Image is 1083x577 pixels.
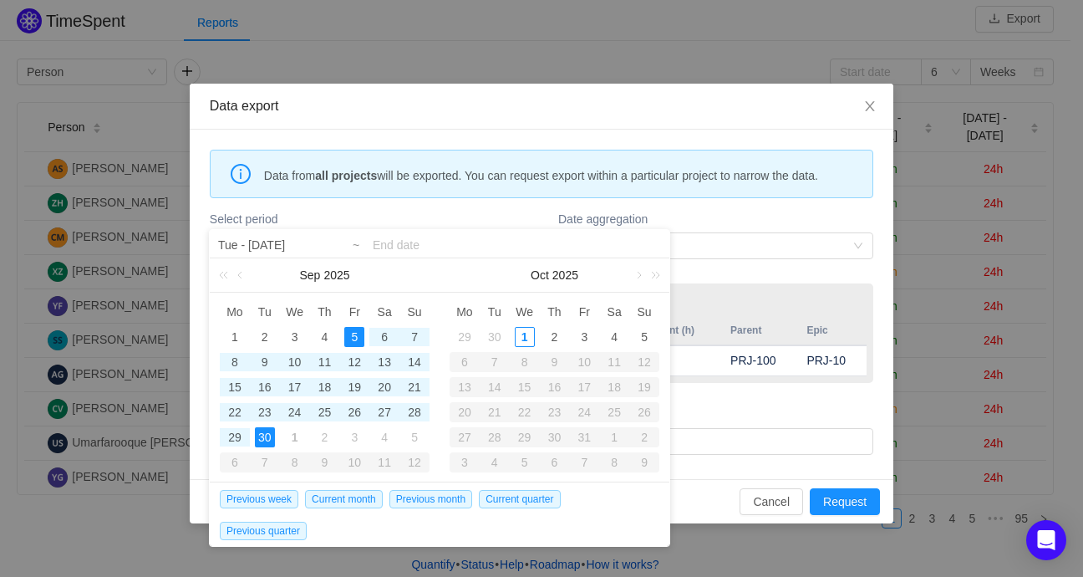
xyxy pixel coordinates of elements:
[480,450,510,475] td: November 4, 2025
[722,316,798,345] th: Parent
[599,450,629,475] td: November 8, 2025
[389,490,472,508] span: Previous month
[569,350,599,375] td: October 10, 2025
[510,452,540,472] div: 5
[540,350,570,375] td: October 9, 2025
[369,299,399,324] th: Sat
[339,425,369,450] td: October 3, 2025
[480,377,510,397] div: 14
[853,241,863,253] i: icon: down
[285,377,305,397] div: 17
[220,299,250,324] th: Mon
[280,375,310,400] td: September 17, 2025
[558,211,873,228] label: Date aggregation
[404,352,425,372] div: 14
[450,425,480,450] td: October 27, 2025
[629,299,659,324] th: Sun
[480,452,510,472] div: 4
[220,452,250,472] div: 6
[369,425,399,450] td: October 4, 2025
[339,400,369,425] td: September 26, 2025
[510,324,540,350] td: October 1, 2025
[220,304,250,319] span: Mo
[540,324,570,350] td: October 2, 2025
[220,425,250,450] td: September 29, 2025
[250,350,280,375] td: September 9, 2025
[599,452,629,472] div: 8
[310,350,340,375] td: September 11, 2025
[399,452,430,472] div: 12
[231,164,251,184] i: icon: info-circle
[604,327,624,347] div: 4
[339,375,369,400] td: September 19, 2025
[250,304,280,319] span: Tu
[297,258,322,292] a: Sep
[450,400,480,425] td: October 20, 2025
[569,452,599,472] div: 7
[510,350,540,375] td: October 8, 2025
[225,402,245,422] div: 22
[280,452,310,472] div: 8
[369,350,399,375] td: September 13, 2025
[480,400,510,425] td: October 21, 2025
[399,304,430,319] span: Su
[369,375,399,400] td: September 20, 2025
[315,169,377,182] strong: all projects
[540,425,570,450] td: October 30, 2025
[540,299,570,324] th: Thu
[280,425,310,450] td: October 1, 2025
[344,327,364,347] div: 5
[455,327,475,347] div: 29
[250,299,280,324] th: Tue
[540,450,570,475] td: November 6, 2025
[310,400,340,425] td: September 25, 2025
[569,425,599,450] td: October 31, 2025
[540,400,570,425] td: October 23, 2025
[280,400,310,425] td: September 24, 2025
[450,324,480,350] td: September 29, 2025
[255,427,275,447] div: 30
[220,400,250,425] td: September 22, 2025
[450,402,480,422] div: 20
[599,352,629,372] div: 11
[540,452,570,472] div: 6
[220,450,250,475] td: October 6, 2025
[250,450,280,475] td: October 7, 2025
[629,324,659,350] td: October 5, 2025
[220,490,298,508] span: Previous week
[629,452,659,472] div: 9
[510,402,540,422] div: 22
[250,452,280,472] div: 7
[344,402,364,422] div: 26
[314,402,334,422] div: 25
[540,352,570,372] div: 9
[285,327,305,347] div: 3
[1026,520,1066,560] div: Open Intercom Messenger
[404,402,425,422] div: 28
[569,352,599,372] div: 10
[480,375,510,400] td: October 14, 2025
[310,299,340,324] th: Thu
[310,425,340,450] td: October 2, 2025
[310,324,340,350] td: September 4, 2025
[510,352,540,372] div: 8
[374,427,394,447] div: 4
[220,375,250,400] td: September 15, 2025
[314,352,334,372] div: 11
[310,450,340,475] td: October 9, 2025
[540,427,570,447] div: 30
[255,352,275,372] div: 9
[629,400,659,425] td: October 26, 2025
[569,400,599,425] td: October 24, 2025
[264,166,860,185] span: Data from will be exported. You can request export within a particular project to narrow the data.
[515,327,535,347] div: 1
[285,352,305,372] div: 10
[225,377,245,397] div: 15
[629,377,659,397] div: 19
[339,299,369,324] th: Fri
[569,427,599,447] div: 31
[369,452,399,472] div: 11
[285,402,305,422] div: 24
[480,304,510,319] span: Tu
[210,211,541,228] label: Select period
